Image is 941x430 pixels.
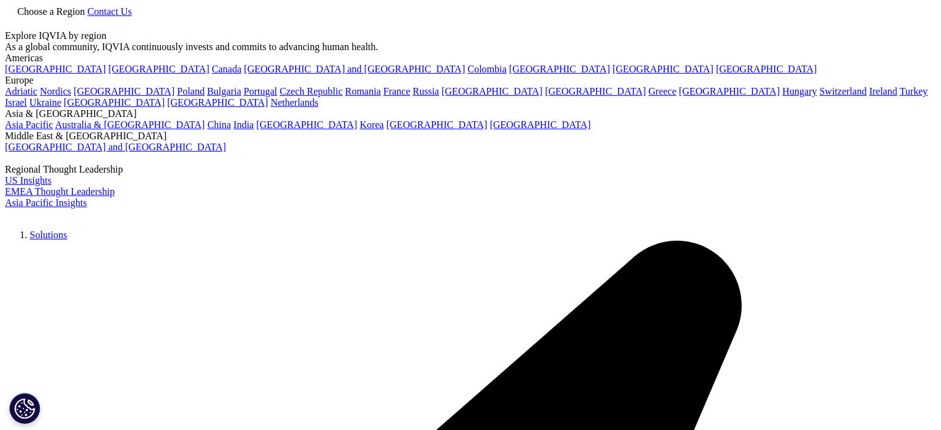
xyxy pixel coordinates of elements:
a: [GEOGRAPHIC_DATA] [716,64,817,74]
a: [GEOGRAPHIC_DATA] [74,86,174,97]
a: Korea [359,119,384,130]
a: Hungary [782,86,817,97]
a: Solutions [30,230,67,240]
a: [GEOGRAPHIC_DATA] [442,86,543,97]
span: Choose a Region [17,6,85,17]
a: [GEOGRAPHIC_DATA] [64,97,165,108]
a: Russia [413,86,439,97]
a: Ukraine [30,97,62,108]
a: Czech Republic [280,86,343,97]
a: Adriatic [5,86,37,97]
a: US Insights [5,175,51,186]
a: Israel [5,97,27,108]
a: France [384,86,411,97]
a: [GEOGRAPHIC_DATA] [386,119,487,130]
div: Explore IQVIA by region [5,30,936,41]
div: Regional Thought Leadership [5,164,936,175]
a: Poland [177,86,204,97]
a: Portugal [244,86,277,97]
div: Asia & [GEOGRAPHIC_DATA] [5,108,936,119]
a: [GEOGRAPHIC_DATA] [509,64,610,74]
a: Switzerland [819,86,866,97]
a: [GEOGRAPHIC_DATA] [545,86,646,97]
div: Americas [5,53,936,64]
a: Bulgaria [207,86,241,97]
a: [GEOGRAPHIC_DATA] [612,64,713,74]
a: Canada [212,64,241,74]
a: Netherlands [270,97,318,108]
a: Greece [648,86,676,97]
a: Asia Pacific Insights [5,197,87,208]
a: Nordics [40,86,71,97]
a: [GEOGRAPHIC_DATA] [490,119,591,130]
a: Asia Pacific [5,119,53,130]
div: As a global community, IQVIA continuously invests and commits to advancing human health. [5,41,936,53]
a: Australia & [GEOGRAPHIC_DATA] [55,119,205,130]
a: [GEOGRAPHIC_DATA] [5,64,106,74]
a: [GEOGRAPHIC_DATA] and [GEOGRAPHIC_DATA] [5,142,226,152]
a: Colombia [468,64,507,74]
a: EMEA Thought Leadership [5,186,114,197]
a: China [207,119,231,130]
div: Middle East & [GEOGRAPHIC_DATA] [5,131,936,142]
a: Turkey [900,86,928,97]
div: Europe [5,75,936,86]
a: [GEOGRAPHIC_DATA] [256,119,357,130]
a: [GEOGRAPHIC_DATA] and [GEOGRAPHIC_DATA] [244,64,465,74]
button: Cookies Settings [9,393,40,424]
a: India [233,119,254,130]
a: [GEOGRAPHIC_DATA] [167,97,268,108]
a: Ireland [869,86,897,97]
a: Contact Us [87,6,132,17]
a: [GEOGRAPHIC_DATA] [108,64,209,74]
a: Romania [345,86,381,97]
a: [GEOGRAPHIC_DATA] [679,86,780,97]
